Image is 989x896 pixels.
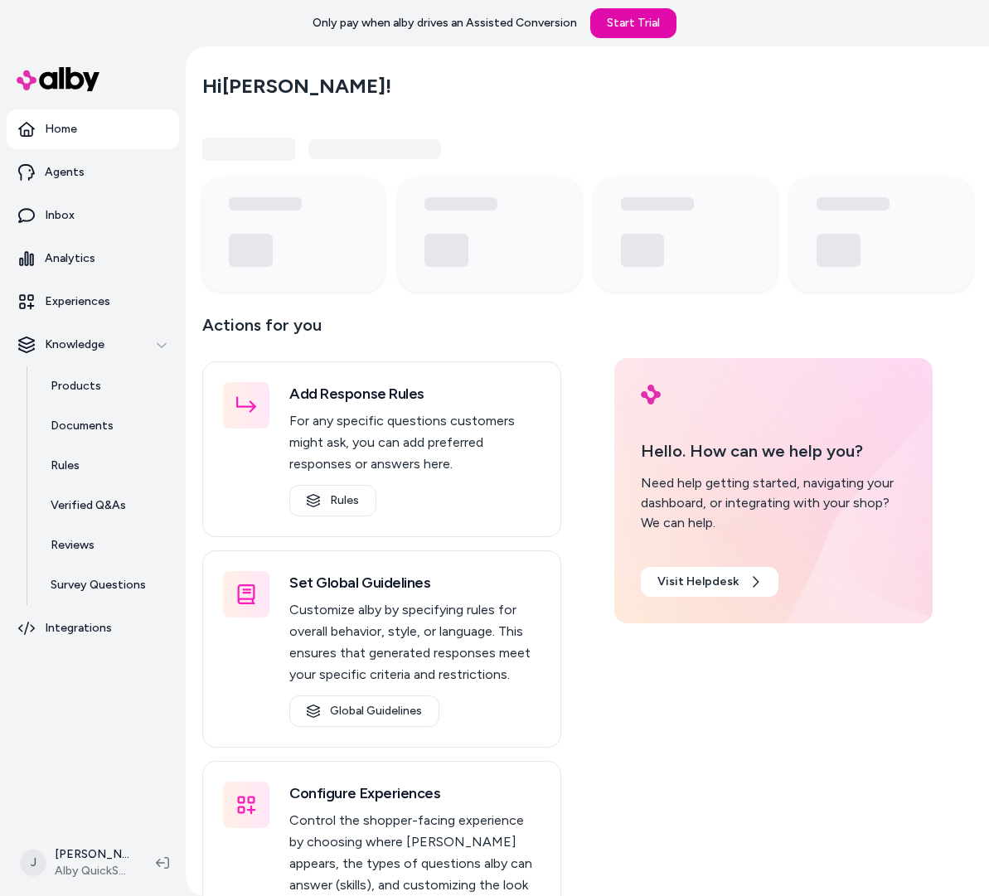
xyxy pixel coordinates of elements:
a: Analytics [7,239,179,278]
a: Visit Helpdesk [641,567,778,597]
h3: Set Global Guidelines [289,571,541,594]
p: Rules [51,458,80,474]
p: Experiences [45,293,110,310]
a: Survey Questions [34,565,179,605]
span: Alby QuickStart Store [55,863,129,879]
div: Need help getting started, navigating your dashboard, or integrating with your shop? We can help. [641,473,906,533]
h3: Add Response Rules [289,382,541,405]
p: For any specific questions customers might ask, you can add preferred responses or answers here. [289,410,541,475]
p: Hello. How can we help you? [641,438,906,463]
p: Products [51,378,101,395]
button: Knowledge [7,325,179,365]
p: Verified Q&As [51,497,126,514]
img: alby Logo [641,385,661,404]
button: J[PERSON_NAME]Alby QuickStart Store [10,836,143,889]
p: Home [45,121,77,138]
p: Agents [45,164,85,181]
p: [PERSON_NAME] [55,846,129,863]
a: Integrations [7,608,179,648]
p: Inbox [45,207,75,224]
img: alby Logo [17,67,99,91]
a: Start Trial [590,8,676,38]
a: Inbox [7,196,179,235]
p: Survey Questions [51,577,146,593]
p: Reviews [51,537,95,554]
a: Products [34,366,179,406]
a: Global Guidelines [289,695,439,727]
p: Knowledge [45,337,104,353]
span: J [20,850,46,876]
a: Experiences [7,282,179,322]
h2: Hi [PERSON_NAME] ! [202,74,391,99]
a: Reviews [34,525,179,565]
p: Analytics [45,250,95,267]
p: Only pay when alby drives an Assisted Conversion [313,15,577,31]
a: Rules [34,446,179,486]
p: Actions for you [202,312,561,351]
a: Verified Q&As [34,486,179,525]
a: Documents [34,406,179,446]
a: Home [7,109,179,149]
p: Integrations [45,620,112,637]
h3: Configure Experiences [289,782,541,805]
a: Agents [7,153,179,192]
a: Rules [289,485,376,516]
p: Documents [51,418,114,434]
p: Customize alby by specifying rules for overall behavior, style, or language. This ensures that ge... [289,599,541,685]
